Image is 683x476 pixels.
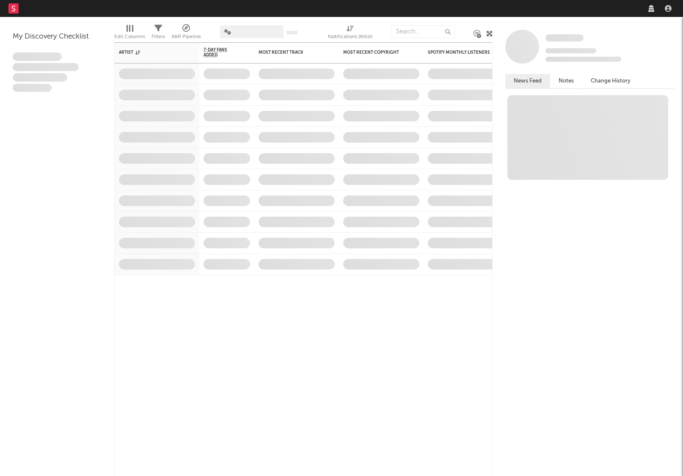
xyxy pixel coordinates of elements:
span: 0 fans last week [545,57,621,62]
button: Notes [550,74,582,88]
button: Change History [582,74,639,88]
div: A&R Pipeline [171,32,201,42]
div: Artist [119,50,182,55]
div: Most Recent Copyright [343,50,407,55]
span: Aliquam viverra [13,84,52,92]
div: Edit Columns [114,21,145,46]
span: Lorem ipsum dolor [13,52,62,61]
div: Notifications (Artist) [328,32,372,42]
input: Search... [391,25,455,38]
div: My Discovery Checklist [13,32,102,42]
div: A&R Pipeline [171,21,201,46]
a: Some Artist [545,34,584,42]
div: Most Recent Track [259,50,322,55]
span: Praesent ac interdum [13,73,67,82]
div: Edit Columns [114,32,145,42]
span: Integer aliquet in purus et [13,63,79,72]
div: Notifications (Artist) [328,21,372,46]
span: Tracking Since: [DATE] [545,48,596,53]
div: Filters [151,21,165,46]
button: News Feed [505,74,550,88]
button: Save [286,30,297,35]
div: Spotify Monthly Listeners [428,50,491,55]
span: 7-Day Fans Added [204,47,237,58]
span: Some Artist [545,34,584,41]
div: Filters [151,32,165,42]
